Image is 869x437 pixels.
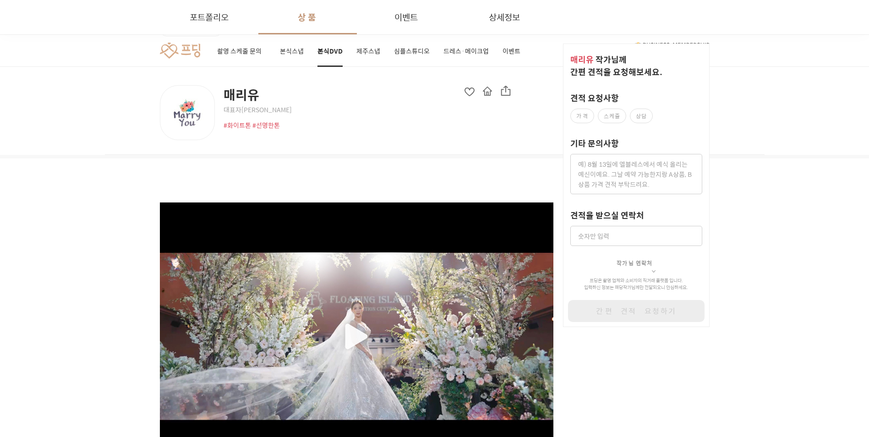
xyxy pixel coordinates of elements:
span: 매리유 [224,85,511,104]
a: 제주스냅 [356,36,380,67]
input: 숫자만 입력 [570,226,702,246]
label: 견적을 받으실 연락처 [570,209,644,221]
span: 매리유 [570,53,594,66]
span: 대표자 [PERSON_NAME] [224,105,511,114]
a: 심플스튜디오 [394,36,430,67]
a: 프딩 비즈니스 멤버십 가입 문의 [634,41,710,60]
button: 작가님 연락처 [617,246,656,274]
a: 본식DVD [317,36,343,67]
span: 작가 님께 간편 견적을 요청해보세요. [570,53,662,78]
button: 간편 견적 요청하기 [568,300,705,322]
label: 기타 문의사항 [570,137,619,149]
a: 촬영 스케줄 문의 [217,36,266,67]
span: 작가님 연락처 [617,259,652,267]
a: 이벤트 [503,36,520,67]
label: 상담 [630,109,653,123]
p: 프딩은 촬영 업체와 소비자의 직거래 플랫폼 입니다. 입력하신 정보는 해당 작가 님께만 전달되오니 안심하세요. [570,277,702,291]
span: #화이트톤 #선명한톤 [224,120,280,130]
label: 가격 [570,109,594,123]
label: 견적 요청사항 [570,92,619,104]
a: 드레스·메이크업 [443,36,489,67]
a: 본식스냅 [280,36,304,67]
label: 스케줄 [598,109,626,123]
